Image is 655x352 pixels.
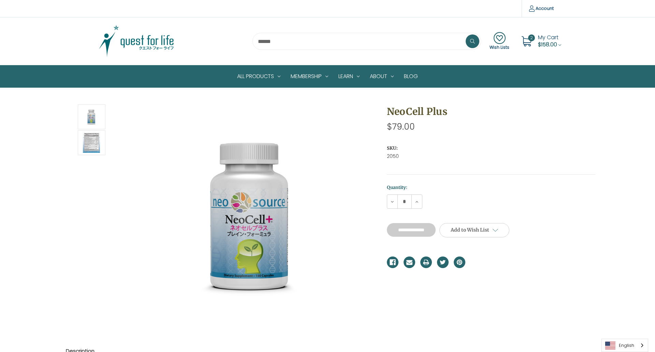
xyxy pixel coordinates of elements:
span: Add to Wish List [451,227,489,233]
a: Membership [286,65,333,87]
a: All Products [232,65,286,87]
label: Quantity: [387,184,595,191]
dd: 2050 [387,153,595,160]
a: Wish Lists [490,32,509,50]
img: Quest Group [94,24,179,58]
a: About [365,65,399,87]
a: Blog [399,65,423,87]
span: 2 [528,34,535,41]
img: NeoCell Plus [83,131,100,154]
a: Add to Wish List [439,223,509,237]
span: $79.00 [387,121,415,133]
a: Learn [333,65,365,87]
a: Print [420,256,432,268]
a: Cart with 2 items [538,33,561,48]
span: My Cart [538,33,558,41]
img: NeoCell Plus [165,132,335,302]
img: NeoCell Plus [83,105,100,128]
dt: SKU: [387,145,594,152]
h1: NeoCell Plus [387,104,595,119]
span: $158.00 [538,41,557,48]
